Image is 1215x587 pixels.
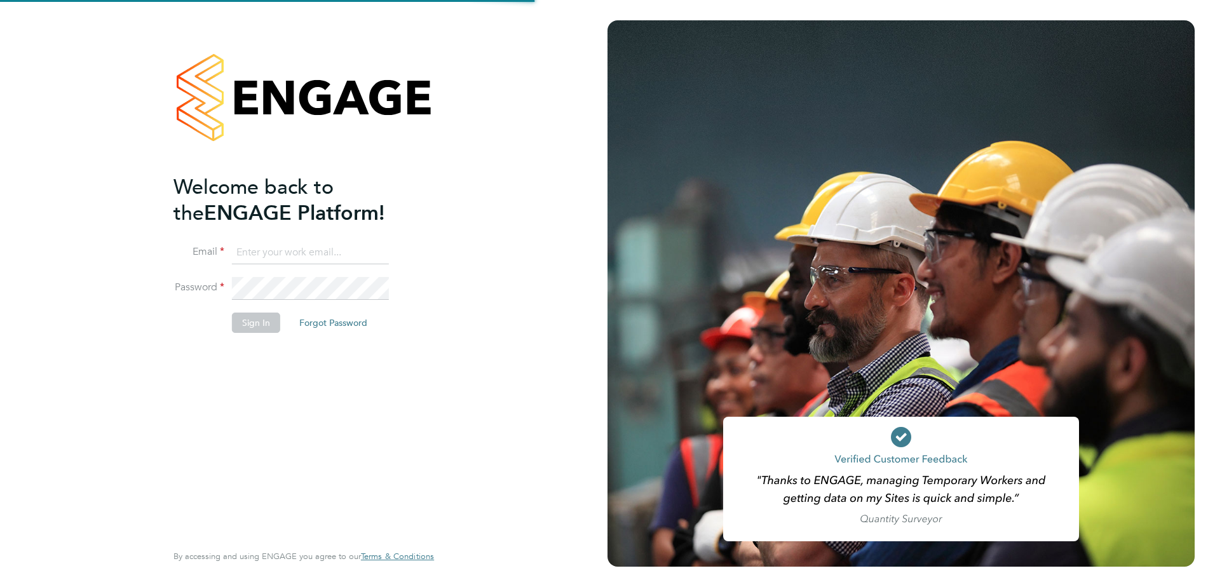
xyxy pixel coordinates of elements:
span: By accessing and using ENGAGE you agree to our [173,551,434,562]
span: Terms & Conditions [361,551,434,562]
button: Sign In [232,313,280,333]
label: Password [173,281,224,294]
h2: ENGAGE Platform! [173,174,421,226]
button: Forgot Password [289,313,377,333]
span: Welcome back to the [173,175,334,226]
a: Terms & Conditions [361,551,434,562]
label: Email [173,245,224,259]
input: Enter your work email... [232,241,389,264]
